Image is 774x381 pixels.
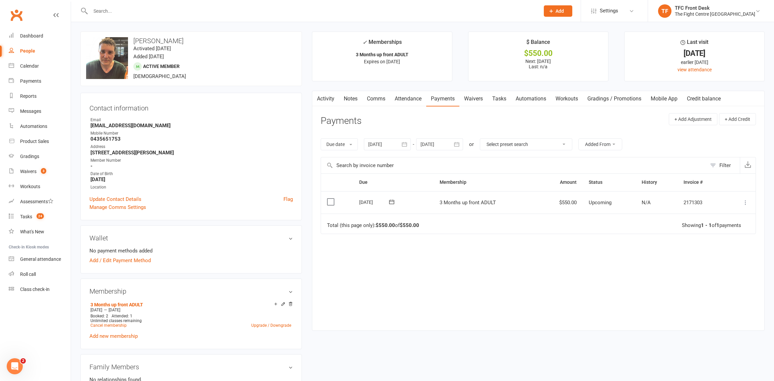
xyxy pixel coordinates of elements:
[20,63,39,69] div: Calendar
[9,209,71,224] a: Tasks 24
[20,199,53,204] div: Assessments
[20,93,37,99] div: Reports
[90,323,127,328] a: Cancel membership
[646,91,682,106] a: Mobile App
[86,37,296,45] h3: [PERSON_NAME]
[9,282,71,297] a: Class kiosk mode
[701,222,712,228] strong: 1 - 1
[283,195,293,203] a: Flag
[707,157,740,173] button: Filter
[89,307,293,313] div: —
[556,8,564,14] span: Add
[20,229,44,234] div: What's New
[538,174,583,191] th: Amount
[681,38,708,50] div: Last visit
[511,91,551,106] a: Automations
[20,256,61,262] div: General attendance
[20,154,39,159] div: Gradings
[583,91,646,106] a: Gradings / Promotions
[339,91,362,106] a: Notes
[9,74,71,89] a: Payments
[37,213,44,219] span: 24
[20,78,41,84] div: Payments
[9,44,71,59] a: People
[89,288,293,295] h3: Membership
[526,38,550,50] div: $ Balance
[321,138,358,150] button: Due date
[90,144,293,150] div: Address
[9,59,71,74] a: Calendar
[434,174,538,191] th: Membership
[109,308,120,312] span: [DATE]
[90,302,143,307] a: 3 Months up front ADULT
[678,67,712,72] a: view attendance
[583,174,636,191] th: Status
[90,150,293,156] strong: [STREET_ADDRESS][PERSON_NAME]
[600,3,618,18] span: Settings
[9,104,71,119] a: Messages
[143,64,180,69] span: Active member
[89,256,151,264] a: Add / Edit Payment Method
[90,163,293,169] strong: -
[20,124,47,129] div: Automations
[327,223,419,228] div: Total (this page only): of
[88,6,535,16] input: Search...
[20,169,37,174] div: Waivers
[133,46,171,52] time: Activated [DATE]
[90,157,293,164] div: Member Number
[488,91,511,106] a: Tasks
[9,134,71,149] a: Product Sales
[20,358,26,364] span: 2
[719,113,756,125] button: + Add Credit
[719,161,731,169] div: Filter
[474,50,602,57] div: $550.00
[9,224,71,239] a: What's New
[675,11,755,17] div: The Fight Centre [GEOGRAPHIC_DATA]
[20,139,49,144] div: Product Sales
[20,214,32,219] div: Tasks
[363,38,402,50] div: Memberships
[41,168,46,174] span: 3
[364,59,400,64] span: Expires on [DATE]
[678,191,725,214] td: 2171303
[390,91,426,106] a: Attendance
[353,174,434,191] th: Due
[636,174,678,191] th: History
[89,247,293,255] li: No payment methods added
[682,223,741,228] div: Showing of payments
[112,314,132,318] span: Attended: 1
[400,222,419,228] strong: $550.00
[631,59,758,66] div: earlier [DATE]
[474,59,602,69] p: Next: [DATE] Last: n/a
[90,136,293,142] strong: 0435651753
[9,267,71,282] a: Roll call
[7,358,23,374] iframe: Intercom live chat
[90,176,293,182] strong: [DATE]
[86,37,128,79] img: image1754956231.png
[133,73,186,79] span: [DEMOGRAPHIC_DATA]
[90,318,142,323] span: Unlimited classes remaining
[9,194,71,209] a: Assessments
[90,171,293,177] div: Date of Birth
[321,116,362,126] h3: Payments
[90,184,293,191] div: Location
[9,89,71,104] a: Reports
[133,54,164,60] time: Added [DATE]
[90,308,102,312] span: [DATE]
[642,200,651,206] span: N/A
[9,28,71,44] a: Dashboard
[678,174,725,191] th: Invoice #
[589,200,611,206] span: Upcoming
[631,50,758,57] div: [DATE]
[90,130,293,137] div: Mobile Number
[363,39,367,46] i: ✓
[89,363,293,371] h3: Family Members
[89,203,146,211] a: Manage Comms Settings
[658,4,671,18] div: TF
[90,314,108,318] span: Booked: 2
[551,91,583,106] a: Workouts
[90,117,293,123] div: Email
[356,52,408,57] strong: 3 Months up front ADULT
[312,91,339,106] a: Activity
[544,5,572,17] button: Add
